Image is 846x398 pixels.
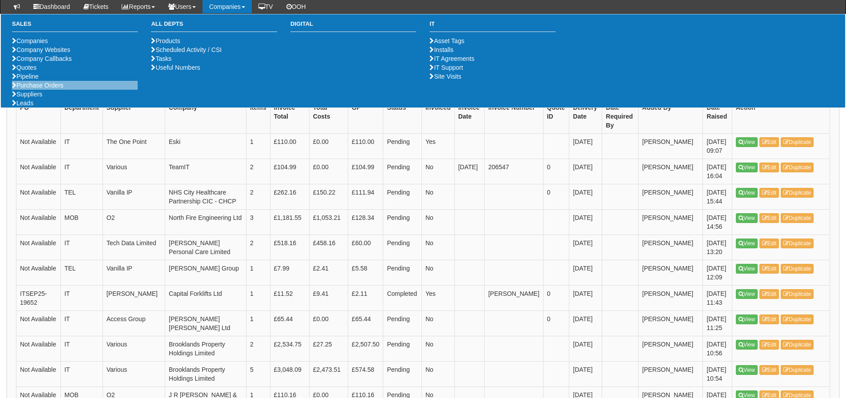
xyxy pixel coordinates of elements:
[165,159,246,184] td: TeamIT
[421,184,454,209] td: No
[421,285,454,310] td: Yes
[485,159,543,184] td: 206547
[703,361,732,386] td: [DATE] 10:54
[103,133,165,159] td: The One Point
[454,99,485,133] th: Invoice Date
[103,159,165,184] td: Various
[639,235,703,260] td: [PERSON_NAME]
[348,235,383,260] td: £60.00
[639,285,703,310] td: [PERSON_NAME]
[60,159,103,184] td: IT
[309,310,348,336] td: £0.00
[60,133,103,159] td: IT
[12,21,138,32] h3: Sales
[16,159,61,184] td: Not Available
[16,310,61,336] td: Not Available
[270,310,309,336] td: £65.44
[736,137,758,147] a: View
[485,285,543,310] td: [PERSON_NAME]
[165,260,246,285] td: [PERSON_NAME] Group
[639,260,703,285] td: [PERSON_NAME]
[309,260,348,285] td: £2.41
[151,37,180,44] a: Products
[383,235,422,260] td: Pending
[103,310,165,336] td: Access Group
[270,336,309,361] td: £2,534.75
[781,163,814,172] a: Duplicate
[639,336,703,361] td: [PERSON_NAME]
[421,209,454,235] td: No
[12,37,48,44] a: Companies
[103,235,165,260] td: Tech Data Limited
[383,361,422,386] td: Pending
[309,336,348,361] td: £27.25
[165,285,246,310] td: Capital Forklifts Ltd
[309,159,348,184] td: £0.00
[348,133,383,159] td: £110.00
[348,159,383,184] td: £104.99
[60,285,103,310] td: IT
[309,133,348,159] td: £0.00
[569,133,602,159] td: [DATE]
[12,91,42,98] a: Suppliers
[60,361,103,386] td: IT
[485,99,543,133] th: Invoice Number
[703,336,732,361] td: [DATE] 10:56
[703,285,732,310] td: [DATE] 11:43
[639,133,703,159] td: [PERSON_NAME]
[246,285,270,310] td: 1
[12,99,33,107] a: Leads
[759,137,779,147] a: Edit
[165,99,246,133] th: Company
[759,239,779,248] a: Edit
[12,46,70,53] a: Company Websites
[736,314,758,324] a: View
[639,209,703,235] td: [PERSON_NAME]
[781,188,814,198] a: Duplicate
[543,99,569,133] th: Quote ID
[759,314,779,324] a: Edit
[383,260,422,285] td: Pending
[12,73,39,80] a: Pipeline
[309,99,348,133] th: Total Costs
[16,99,61,133] th: PO
[421,133,454,159] td: Yes
[60,209,103,235] td: MOB
[246,159,270,184] td: 2
[703,209,732,235] td: [DATE] 14:56
[16,209,61,235] td: Not Available
[246,235,270,260] td: 2
[736,264,758,274] a: View
[639,310,703,336] td: [PERSON_NAME]
[151,64,200,71] a: Useful Numbers
[736,188,758,198] a: View
[383,209,422,235] td: Pending
[569,285,602,310] td: [DATE]
[60,336,103,361] td: IT
[781,213,814,223] a: Duplicate
[246,99,270,133] th: Items
[703,159,732,184] td: [DATE] 16:04
[703,133,732,159] td: [DATE] 09:07
[348,260,383,285] td: £5.58
[246,260,270,285] td: 1
[421,99,454,133] th: Invoiced
[383,310,422,336] td: Pending
[348,209,383,235] td: £128.34
[383,285,422,310] td: Completed
[383,133,422,159] td: Pending
[781,314,814,324] a: Duplicate
[569,159,602,184] td: [DATE]
[165,310,246,336] td: [PERSON_NAME] [PERSON_NAME] Ltd
[103,99,165,133] th: Supplier
[383,184,422,209] td: Pending
[736,239,758,248] a: View
[421,361,454,386] td: No
[602,99,639,133] th: Date Required By
[543,184,569,209] td: 0
[781,340,814,350] a: Duplicate
[60,184,103,209] td: TEL
[103,260,165,285] td: Vanilla IP
[759,289,779,299] a: Edit
[246,184,270,209] td: 2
